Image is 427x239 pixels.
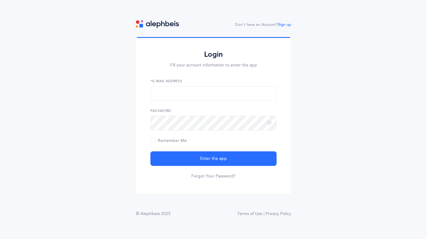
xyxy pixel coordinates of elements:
div: © Alephbeis 2025 [136,211,171,217]
button: Enter the app [150,151,277,166]
span: Enter the app [200,156,227,162]
label: Password [150,108,277,113]
a: Forgot Your Password? [191,173,236,179]
h2: Login [150,50,277,59]
div: Don't have an Account? [235,22,291,28]
img: logo.svg [136,20,179,28]
a: Sign up [278,22,291,27]
label: *E-Mail Address [150,78,277,84]
span: Remember Me [150,138,187,143]
p: Fill your account information to enter the app [150,62,277,69]
a: Terms of Use | Privacy Policy [237,211,291,217]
